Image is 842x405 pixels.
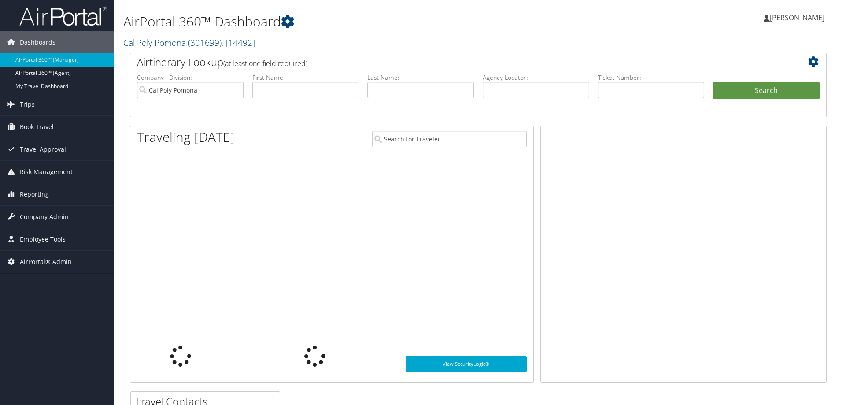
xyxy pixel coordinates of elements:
[598,73,705,82] label: Ticket Number:
[137,128,235,146] h1: Traveling [DATE]
[764,4,833,31] a: [PERSON_NAME]
[20,206,69,228] span: Company Admin
[770,13,824,22] span: [PERSON_NAME]
[223,59,307,68] span: (at least one field required)
[222,37,255,48] span: , [ 14492 ]
[123,12,597,31] h1: AirPortal 360™ Dashboard
[20,116,54,138] span: Book Travel
[483,73,589,82] label: Agency Locator:
[406,356,527,372] a: View SecurityLogic®
[137,73,244,82] label: Company - Division:
[137,55,761,70] h2: Airtinerary Lookup
[372,131,527,147] input: Search for Traveler
[20,251,72,273] span: AirPortal® Admin
[123,37,255,48] a: Cal Poly Pomona
[20,183,49,205] span: Reporting
[252,73,359,82] label: First Name:
[367,73,474,82] label: Last Name:
[19,6,107,26] img: airportal-logo.png
[20,138,66,160] span: Travel Approval
[20,31,55,53] span: Dashboards
[20,161,73,183] span: Risk Management
[713,82,820,100] button: Search
[188,37,222,48] span: ( 301699 )
[20,228,66,250] span: Employee Tools
[20,93,35,115] span: Trips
